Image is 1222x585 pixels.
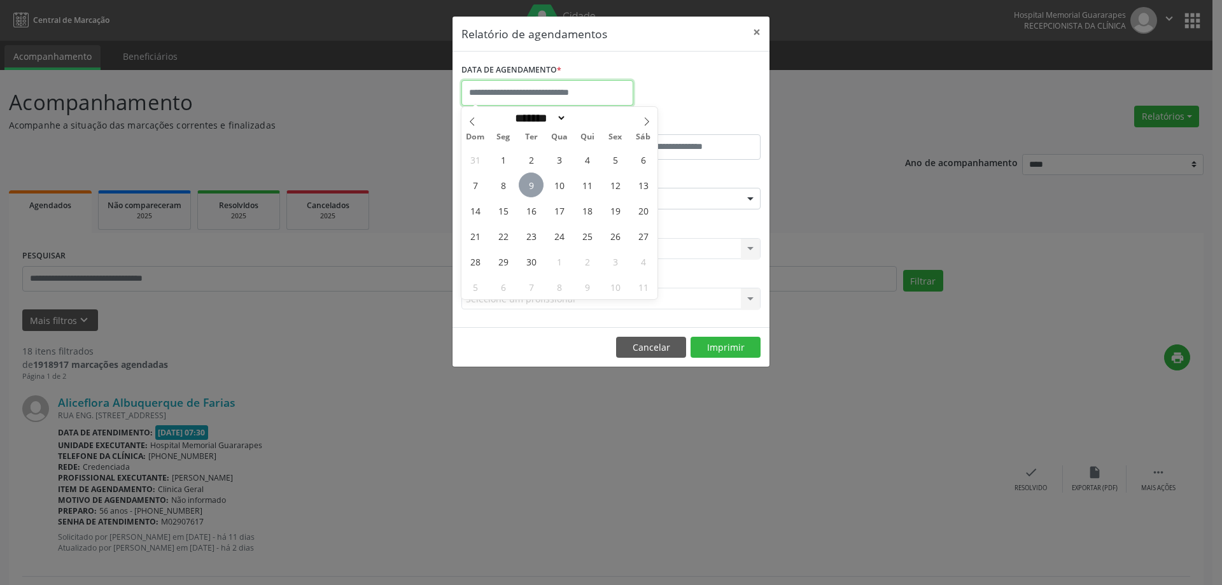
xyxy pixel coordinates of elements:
span: Setembro 2, 2025 [519,147,544,172]
span: Setembro 22, 2025 [491,223,516,248]
span: Setembro 24, 2025 [547,223,572,248]
select: Month [510,111,566,125]
span: Setembro 9, 2025 [519,173,544,197]
span: Setembro 4, 2025 [575,147,600,172]
span: Outubro 4, 2025 [631,249,656,274]
span: Setembro 5, 2025 [603,147,628,172]
span: Setembro 12, 2025 [603,173,628,197]
span: Setembro 26, 2025 [603,223,628,248]
span: Setembro 15, 2025 [491,198,516,223]
span: Outubro 1, 2025 [547,249,572,274]
span: Setembro 27, 2025 [631,223,656,248]
span: Setembro 25, 2025 [575,223,600,248]
span: Ter [517,133,545,141]
span: Setembro 28, 2025 [463,249,488,274]
span: Qua [545,133,573,141]
span: Setembro 6, 2025 [631,147,656,172]
span: Setembro 7, 2025 [463,173,488,197]
span: Setembro 30, 2025 [519,249,544,274]
label: ATÉ [614,115,761,134]
span: Sáb [629,133,657,141]
span: Setembro 16, 2025 [519,198,544,223]
input: Year [566,111,608,125]
span: Outubro 11, 2025 [631,274,656,299]
span: Setembro 17, 2025 [547,198,572,223]
span: Outubro 9, 2025 [575,274,600,299]
span: Qui [573,133,601,141]
span: Setembro 18, 2025 [575,198,600,223]
span: Sex [601,133,629,141]
span: Outubro 6, 2025 [491,274,516,299]
span: Setembro 8, 2025 [491,173,516,197]
span: Dom [461,133,489,141]
span: Setembro 13, 2025 [631,173,656,197]
span: Setembro 11, 2025 [575,173,600,197]
button: Close [744,17,769,48]
span: Outubro 8, 2025 [547,274,572,299]
span: Outubro 3, 2025 [603,249,628,274]
label: DATA DE AGENDAMENTO [461,60,561,80]
span: Setembro 14, 2025 [463,198,488,223]
span: Setembro 29, 2025 [491,249,516,274]
span: Setembro 1, 2025 [491,147,516,172]
span: Setembro 23, 2025 [519,223,544,248]
button: Imprimir [691,337,761,358]
span: Outubro 10, 2025 [603,274,628,299]
button: Cancelar [616,337,686,358]
span: Outubro 2, 2025 [575,249,600,274]
span: Setembro 10, 2025 [547,173,572,197]
span: Setembro 20, 2025 [631,198,656,223]
span: Outubro 5, 2025 [463,274,488,299]
span: Setembro 19, 2025 [603,198,628,223]
h5: Relatório de agendamentos [461,25,607,42]
span: Outubro 7, 2025 [519,274,544,299]
span: Setembro 21, 2025 [463,223,488,248]
span: Seg [489,133,517,141]
span: Agosto 31, 2025 [463,147,488,172]
span: Setembro 3, 2025 [547,147,572,172]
